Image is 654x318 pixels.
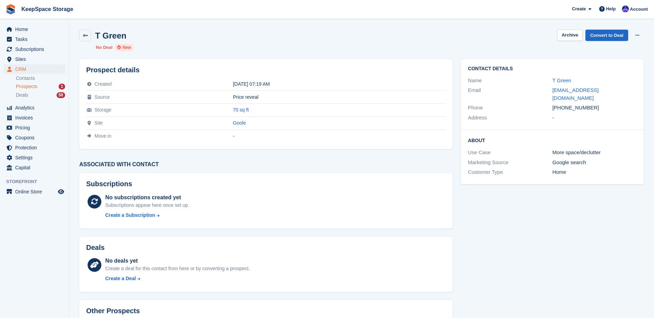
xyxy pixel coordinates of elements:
[468,159,552,167] div: Marketing Source
[3,113,65,123] a: menu
[3,44,65,54] a: menu
[15,163,57,172] span: Capital
[233,133,446,139] div: -
[3,133,65,142] a: menu
[15,187,57,197] span: Online Store
[105,212,189,219] a: Create a Subscription
[552,87,598,101] a: [EMAIL_ADDRESS][DOMAIN_NAME]
[233,94,446,100] div: Price reveal
[468,137,637,144] h2: About
[552,77,571,83] a: T Green
[105,265,250,272] div: Create a deal for this contact from here or by converting a prospect.
[96,44,112,51] li: No Deal
[585,30,628,41] a: Convert to Deal
[57,92,65,98] div: 58
[3,103,65,113] a: menu
[3,34,65,44] a: menu
[15,133,57,142] span: Coupons
[557,30,583,41] button: Archive
[16,92,28,98] span: Deals
[105,257,250,265] div: No deals yet
[552,114,637,122] div: -
[16,75,65,82] a: Contacts
[16,83,65,90] a: Prospects 1
[16,92,65,99] a: Deals 58
[15,123,57,132] span: Pricing
[15,153,57,162] span: Settings
[15,34,57,44] span: Tasks
[552,168,637,176] div: Home
[630,6,648,13] span: Account
[468,149,552,157] div: Use Case
[552,159,637,167] div: Google search
[86,244,104,252] h2: Deals
[233,120,246,126] a: Goole
[105,275,136,282] div: Create a Deal
[6,178,69,185] span: Storefront
[15,143,57,152] span: Protection
[3,163,65,172] a: menu
[468,66,637,72] h2: Contact Details
[606,6,616,12] span: Help
[468,77,552,85] div: Name
[3,143,65,152] a: menu
[94,120,103,126] span: Site
[95,31,127,40] h2: T Green
[86,180,446,188] h2: Subscriptions
[19,3,76,15] a: KeepSpace Storage
[3,24,65,34] a: menu
[552,104,637,112] div: [PHONE_NUMBER]
[16,83,37,90] span: Prospects
[94,133,111,139] span: Move in
[233,107,249,113] a: 70 sq ft
[105,212,155,219] div: Create a Subscription
[6,4,16,14] img: stora-icon-8386f47178a22dfd0bd8f6a31ec36ba5ce8667c1dd55bd0f319d3a0aa187defe.svg
[552,149,637,157] div: More space/declutter
[105,202,189,209] div: Subscriptions appear here once set up.
[15,113,57,123] span: Invoices
[86,307,140,315] h2: Other Prospects
[57,188,65,196] a: Preview store
[94,94,110,100] span: Source
[94,81,112,87] span: Created
[94,107,111,113] span: Storage
[115,44,133,51] li: New
[468,114,552,122] div: Address
[3,54,65,64] a: menu
[233,81,446,87] div: [DATE] 07:19 AM
[86,66,446,74] h2: Prospect details
[468,168,552,176] div: Customer Type
[15,103,57,113] span: Analytics
[3,153,65,162] a: menu
[15,44,57,54] span: Subscriptions
[622,6,629,12] img: Chloe Clark
[105,275,250,282] a: Create a Deal
[105,193,189,202] div: No subscriptions created yet
[15,54,57,64] span: Sites
[3,187,65,197] a: menu
[468,86,552,102] div: Email
[59,84,65,89] div: 1
[468,104,552,112] div: Phone
[15,24,57,34] span: Home
[3,123,65,132] a: menu
[572,6,586,12] span: Create
[3,64,65,74] a: menu
[15,64,57,74] span: CRM
[79,161,453,168] h3: Associated with contact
